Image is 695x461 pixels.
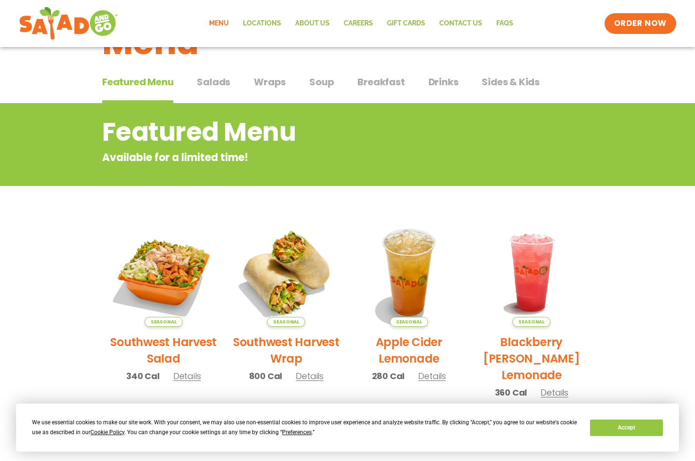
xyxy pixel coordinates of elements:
span: Seasonal [390,317,428,327]
span: Seasonal [267,317,305,327]
a: GIFT CARDS [380,13,432,34]
span: 340 Cal [126,370,160,382]
span: ORDER NOW [614,18,667,29]
img: Product photo for Apple Cider Lemonade [355,218,463,327]
span: Seasonal [145,317,183,327]
a: FAQs [489,13,520,34]
span: Seasonal [512,317,550,327]
img: new-SAG-logo-768×292 [19,5,118,42]
h2: Apple Cider Lemonade [355,334,463,367]
h2: Featured Menu [102,113,517,151]
img: Product photo for Southwest Harvest Salad [109,218,218,327]
span: Breakfast [357,75,404,89]
span: Details [173,370,201,382]
a: About Us [288,13,337,34]
span: Soup [309,75,334,89]
a: ORDER NOW [605,13,676,34]
span: Details [296,370,323,382]
span: Featured Menu [102,75,173,89]
nav: Menu [202,13,520,34]
div: Cookie Consent Prompt [16,404,679,452]
div: We use essential cookies to make our site work. With your consent, we may also use non-essential ... [32,418,579,437]
h2: Southwest Harvest Salad [109,334,218,367]
button: Accept [590,420,663,436]
img: Product photo for Southwest Harvest Wrap [232,218,341,327]
div: Tabbed content [102,72,593,104]
span: Details [418,370,446,382]
span: Wraps [254,75,286,89]
span: Sides & Kids [482,75,540,89]
span: 280 Cal [372,370,405,382]
p: Available for a limited time! [102,150,517,165]
h2: Blackberry [PERSON_NAME] Lemonade [477,334,586,383]
a: Menu [202,13,236,34]
span: Cookie Policy [90,429,124,436]
span: Details [541,387,568,398]
span: Preferences [282,429,312,436]
span: 360 Cal [495,386,527,399]
a: Locations [236,13,288,34]
span: Drinks [428,75,459,89]
h2: Southwest Harvest Wrap [232,334,341,367]
span: Salads [197,75,230,89]
img: Product photo for Blackberry Bramble Lemonade [477,218,586,327]
a: Careers [337,13,380,34]
span: 800 Cal [249,370,283,382]
a: Contact Us [432,13,489,34]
